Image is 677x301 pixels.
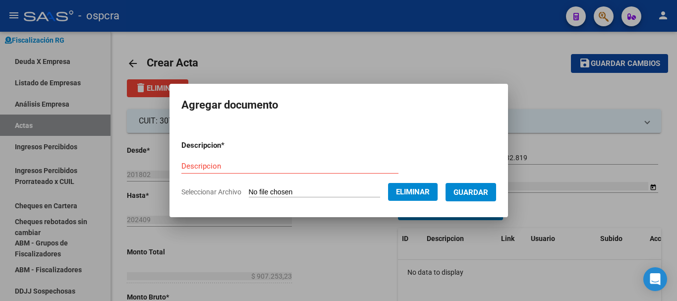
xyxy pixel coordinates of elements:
[453,188,488,197] span: Guardar
[181,96,496,115] h2: Agregar documento
[181,140,276,151] p: Descripcion
[446,183,496,201] button: Guardar
[388,183,438,201] button: Eliminar
[643,267,667,291] div: Open Intercom Messenger
[181,188,241,196] span: Seleccionar Archivo
[396,187,430,196] span: Eliminar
